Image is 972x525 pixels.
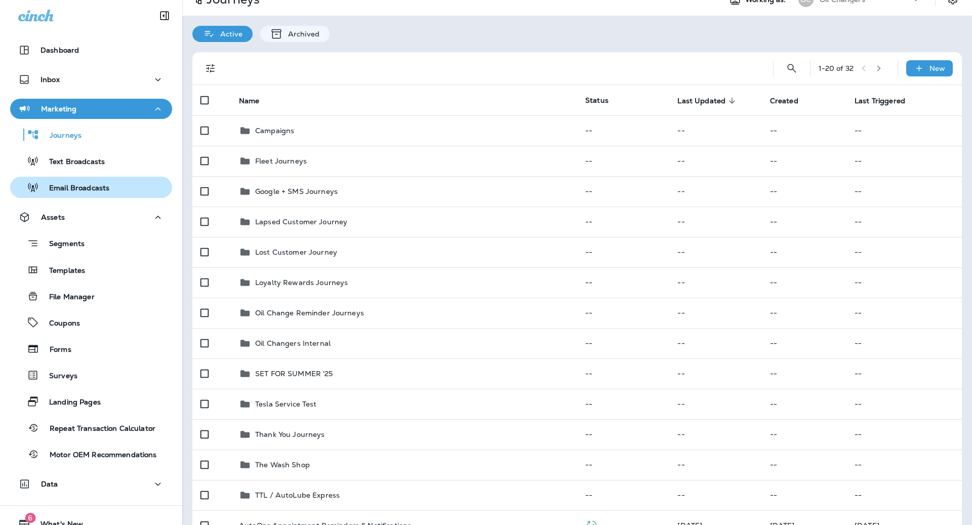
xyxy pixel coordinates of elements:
td: -- [762,267,846,298]
td: -- [846,480,962,510]
td: -- [762,358,846,389]
td: -- [577,358,669,389]
p: Forms [39,345,71,355]
td: -- [577,328,669,358]
button: Filters [200,58,221,78]
td: -- [762,389,846,419]
span: Created [770,96,812,105]
td: -- [846,146,962,176]
td: -- [846,207,962,237]
td: -- [669,176,761,207]
td: -- [846,419,962,450]
td: -- [669,146,761,176]
td: -- [846,237,962,267]
p: Motor OEM Recommendations [39,451,157,460]
td: -- [762,237,846,267]
div: 1 - 20 of 32 [819,64,854,72]
p: Thank You Journeys [255,430,325,438]
button: Surveys [10,365,172,386]
td: -- [577,450,669,480]
button: Email Broadcasts [10,177,172,198]
td: -- [846,328,962,358]
button: Inbox [10,69,172,90]
span: Last Triggered [855,96,918,105]
td: -- [762,207,846,237]
td: -- [846,389,962,419]
p: Oil Changers Internal [255,339,331,347]
td: -- [669,358,761,389]
button: Forms [10,338,172,359]
button: Motor OEM Recommendations [10,443,172,465]
td: -- [669,207,761,237]
p: Templates [39,266,85,276]
td: -- [846,450,962,480]
td: -- [577,419,669,450]
td: -- [762,115,846,146]
td: -- [762,480,846,510]
td: -- [577,267,669,298]
td: -- [669,267,761,298]
p: Archived [283,30,319,38]
p: Fleet Journeys [255,157,307,165]
p: The Wash Shop [255,461,310,469]
p: Email Broadcasts [39,184,109,193]
p: Active [215,30,242,38]
td: -- [762,176,846,207]
td: -- [669,328,761,358]
td: -- [762,298,846,328]
p: SET FOR SUMMER '25 [255,370,333,378]
td: -- [577,207,669,237]
p: Repeat Transaction Calculator [39,424,155,434]
p: Oil Change Reminder Journeys [255,309,364,317]
p: New [929,64,945,72]
button: Marketing [10,99,172,119]
span: Created [770,97,798,105]
p: TTL / AutoLube Express [255,491,340,499]
button: Segments [10,232,172,254]
td: -- [762,450,846,480]
td: -- [577,237,669,267]
button: Search Journeys [782,58,802,78]
span: Last Triggered [855,97,905,105]
td: -- [577,389,669,419]
p: Segments [39,239,85,250]
p: Data [41,480,58,488]
td: -- [669,389,761,419]
span: Status [585,96,609,105]
td: -- [577,115,669,146]
td: -- [669,237,761,267]
td: -- [577,176,669,207]
td: -- [577,146,669,176]
button: File Manager [10,286,172,307]
td: -- [846,298,962,328]
button: Text Broadcasts [10,150,172,172]
span: Name [239,97,260,105]
p: Loyalty Rewards Journeys [255,278,348,287]
td: -- [669,115,761,146]
p: Lapsed Customer Journey [255,218,347,226]
button: Journeys [10,124,172,145]
td: -- [762,419,846,450]
button: Templates [10,259,172,280]
p: Tesla Service Test [255,400,317,408]
td: -- [846,176,962,207]
p: Landing Pages [39,398,101,408]
p: File Manager [39,293,95,302]
p: Inbox [40,75,60,84]
button: Landing Pages [10,391,172,412]
button: Dashboard [10,40,172,60]
td: -- [762,328,846,358]
p: Campaigns [255,127,294,135]
button: Repeat Transaction Calculator [10,417,172,438]
button: Collapse Sidebar [150,6,179,26]
button: Assets [10,207,172,227]
td: -- [669,419,761,450]
p: Surveys [39,372,77,381]
p: Journeys [39,131,82,141]
td: -- [669,298,761,328]
td: -- [762,146,846,176]
p: Google + SMS Journeys [255,187,338,195]
p: Lost Customer Journey [255,248,337,256]
td: -- [669,480,761,510]
td: -- [577,480,669,510]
